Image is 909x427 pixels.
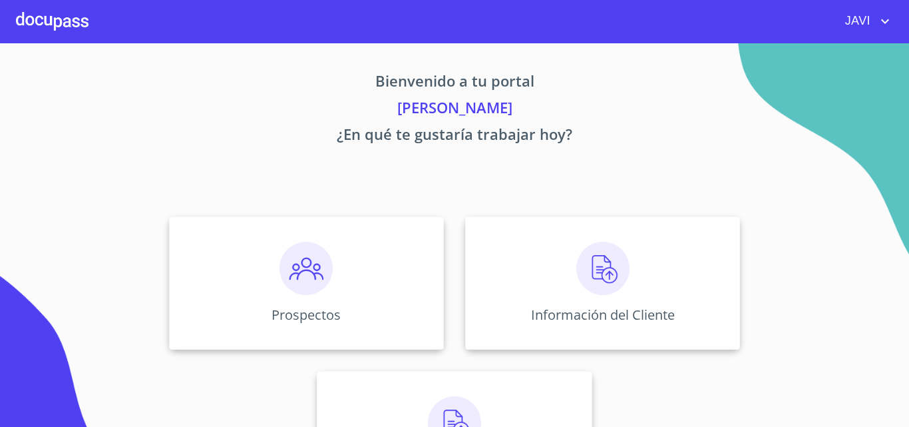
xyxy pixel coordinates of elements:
p: [PERSON_NAME] [45,97,864,123]
span: JAVI [835,11,877,32]
button: account of current user [835,11,893,32]
img: prospectos.png [279,242,333,295]
p: Bienvenido a tu portal [45,70,864,97]
p: ¿En qué te gustaría trabajar hoy? [45,123,864,150]
img: carga.png [576,242,630,295]
p: Prospectos [272,306,341,324]
p: Información del Cliente [531,306,675,324]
